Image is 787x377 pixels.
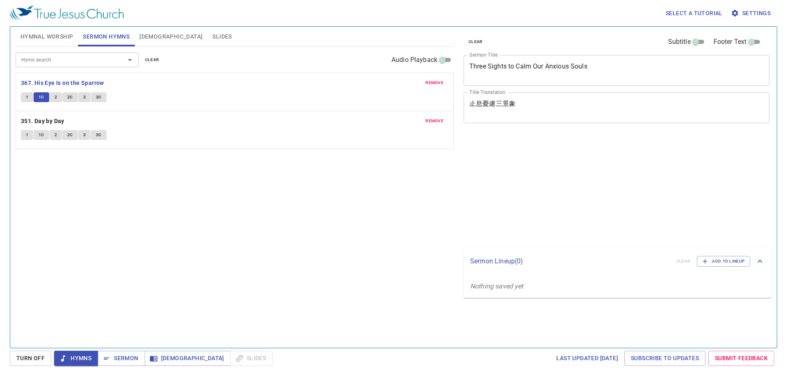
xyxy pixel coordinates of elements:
[96,131,102,139] span: 3C
[624,351,705,366] a: Subscribe to Updates
[83,32,130,42] span: Sermon Hymns
[55,131,57,139] span: 2
[460,132,709,245] iframe: from-child
[96,94,102,101] span: 3C
[145,351,231,366] button: [DEMOGRAPHIC_DATA]
[732,8,771,18] span: Settings
[469,38,483,46] span: clear
[21,116,64,126] b: 351. Day by Day
[421,116,448,126] button: remove
[151,353,224,363] span: [DEMOGRAPHIC_DATA]
[50,92,62,102] button: 2
[139,32,202,42] span: [DEMOGRAPHIC_DATA]
[78,130,91,140] button: 3
[464,248,771,275] div: Sermon Lineup(0)clearAdd to Lineup
[16,353,45,363] span: Turn Off
[124,54,136,66] button: Open
[10,6,124,21] img: True Jesus Church
[20,32,73,42] span: Hymnal Worship
[425,117,444,125] span: remove
[62,92,78,102] button: 2C
[39,94,44,101] span: 1C
[67,94,73,101] span: 2C
[21,116,66,126] button: 351. Day by Day
[26,131,28,139] span: 1
[50,130,62,140] button: 2
[697,256,750,267] button: Add to Lineup
[469,100,764,115] textarea: 止息憂慮三景象
[464,37,488,47] button: clear
[39,131,44,139] span: 1C
[54,351,98,366] button: Hymns
[714,37,747,47] span: Footer Text
[91,92,107,102] button: 3C
[104,353,138,363] span: Sermon
[26,94,28,101] span: 1
[666,8,723,18] span: Select a tutorial
[145,56,159,64] span: clear
[470,282,523,290] i: Nothing saved yet
[469,62,764,78] textarea: Three Sights to Calm Our Anxious Souls
[21,78,105,88] button: 367. His Eye Is on the Sparrow
[668,37,691,47] span: Subtitle
[62,130,78,140] button: 2C
[391,55,437,65] span: Audio Playback
[702,258,745,265] span: Add to Lineup
[715,353,768,363] span: Submit Feedback
[34,92,49,102] button: 1C
[140,55,164,65] button: clear
[212,32,232,42] span: Slides
[708,351,774,366] a: Submit Feedback
[83,94,86,101] span: 3
[55,94,57,101] span: 2
[98,351,145,366] button: Sermon
[34,130,49,140] button: 1C
[78,92,91,102] button: 3
[21,78,104,88] b: 367. His Eye Is on the Sparrow
[21,130,33,140] button: 1
[21,92,33,102] button: 1
[553,351,621,366] a: Last updated [DATE]
[470,256,670,266] p: Sermon Lineup ( 0 )
[10,351,51,366] button: Turn Off
[83,131,86,139] span: 3
[67,131,73,139] span: 2C
[556,353,618,363] span: Last updated [DATE]
[61,353,91,363] span: Hymns
[425,79,444,87] span: remove
[421,78,448,88] button: remove
[91,130,107,140] button: 3C
[729,6,774,21] button: Settings
[662,6,726,21] button: Select a tutorial
[631,353,699,363] span: Subscribe to Updates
